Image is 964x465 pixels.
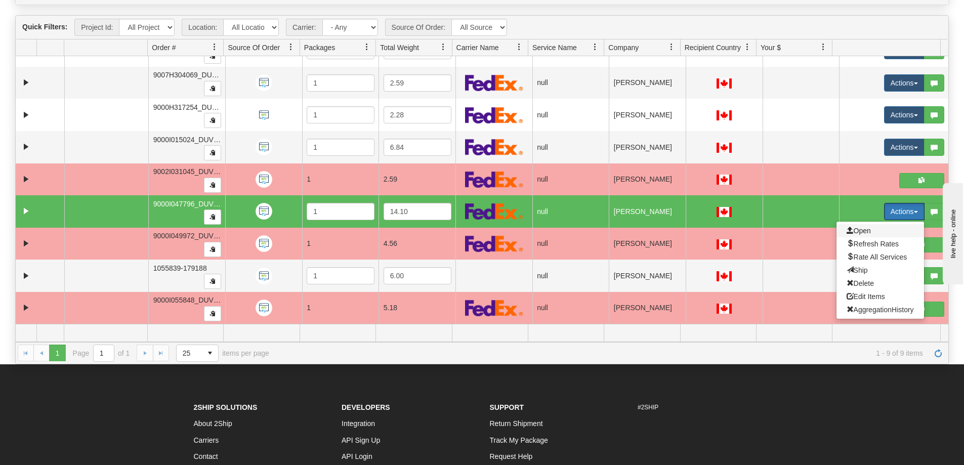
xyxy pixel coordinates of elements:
span: 2.59 [384,175,397,183]
span: Page sizes drop down [176,345,219,362]
td: [PERSON_NAME] [609,163,686,196]
button: Copy to clipboard [204,81,221,96]
button: Actions [884,203,925,220]
a: Return Shipment [490,419,543,428]
img: FedEx Express® [465,74,523,91]
a: Integration [342,419,375,428]
td: null [532,260,609,292]
img: CA [717,207,732,217]
img: API [256,268,272,284]
div: live help - online [8,9,94,16]
img: FedEx Express® [465,300,523,316]
span: 9002I031045_DUVET [153,167,223,176]
span: Order # [152,43,176,53]
a: Expand [20,270,32,282]
span: AggregationHistory [847,306,914,314]
img: CA [717,271,732,281]
a: Refresh [930,345,946,361]
strong: Support [490,403,524,411]
img: FedEx Express® [465,203,523,220]
span: 1 [307,175,311,183]
img: CA [717,143,732,153]
span: Rate All Services [847,253,907,261]
td: null [532,195,609,228]
td: null [532,131,609,163]
a: Expand [20,173,32,186]
img: CA [717,304,732,314]
td: null [532,67,609,99]
span: 9000H317254_DUVET [153,103,226,111]
a: Contact [194,452,218,460]
button: Actions [884,106,925,123]
span: Source Of Order: [385,19,452,36]
img: FedEx Express® [465,171,523,188]
td: null [532,163,609,196]
a: Carrier Name filter column settings [511,38,528,56]
a: Track My Package [490,436,548,444]
img: API [256,74,272,91]
a: Carriers [194,436,219,444]
span: 1 [307,239,311,247]
td: [PERSON_NAME] [609,99,686,131]
img: FedEx Express® [465,139,523,155]
a: Recipient Country filter column settings [739,38,756,56]
img: CA [717,175,732,185]
span: items per page [176,345,269,362]
img: CA [717,239,732,249]
span: Source Of Order [228,43,280,53]
strong: Developers [342,403,390,411]
a: About 2Ship [194,419,232,428]
label: Quick Filters: [22,22,67,32]
a: Order # filter column settings [206,38,223,56]
img: FedEx Express® [465,235,523,252]
span: Page 1 [49,345,65,361]
img: API [256,203,272,220]
td: [PERSON_NAME] [609,195,686,228]
span: 9000I015024_DUVET [153,136,223,144]
img: API [256,235,272,252]
iframe: chat widget [941,181,963,284]
span: Delete [847,279,874,287]
img: API [256,139,272,155]
td: null [532,292,609,324]
img: API [256,300,272,316]
a: Expand [20,109,32,121]
span: 1 - 9 of 9 items [283,349,923,357]
img: FedEx Express® [465,107,523,123]
a: Open [836,224,924,237]
a: Source Of Order filter column settings [282,38,300,56]
span: Location: [182,19,223,36]
img: API [256,107,272,123]
span: Edit Items [847,292,885,301]
a: API Login [342,452,372,460]
span: Carrier Name [456,43,499,53]
span: 9007H304069_DUVET [153,71,226,79]
button: Actions [884,139,925,156]
a: Expand [20,302,32,314]
span: Recipient Country [685,43,741,53]
span: Company [608,43,639,53]
button: Shipping Documents [899,173,944,188]
button: Copy to clipboard [204,49,221,64]
img: CA [717,110,732,120]
span: 25 [183,348,196,358]
h6: #2SHIP [638,404,771,411]
button: Copy to clipboard [204,242,221,257]
span: Refresh Rates [847,240,899,248]
a: Expand [20,237,32,250]
a: API Sign Up [342,436,380,444]
a: Expand [20,205,32,218]
span: Ship [847,266,868,274]
strong: 2Ship Solutions [194,403,258,411]
span: 1055839-179188 [153,264,207,272]
td: [PERSON_NAME] [609,131,686,163]
td: [PERSON_NAME] [609,292,686,324]
td: [PERSON_NAME] [609,260,686,292]
input: Page 1 [94,345,114,361]
span: 9000I055848_DUVET [153,296,223,304]
span: Your $ [761,43,781,53]
span: Carrier: [286,19,322,36]
span: Page of 1 [73,345,130,362]
a: Expand [20,141,32,153]
button: Copy to clipboard [204,209,221,225]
